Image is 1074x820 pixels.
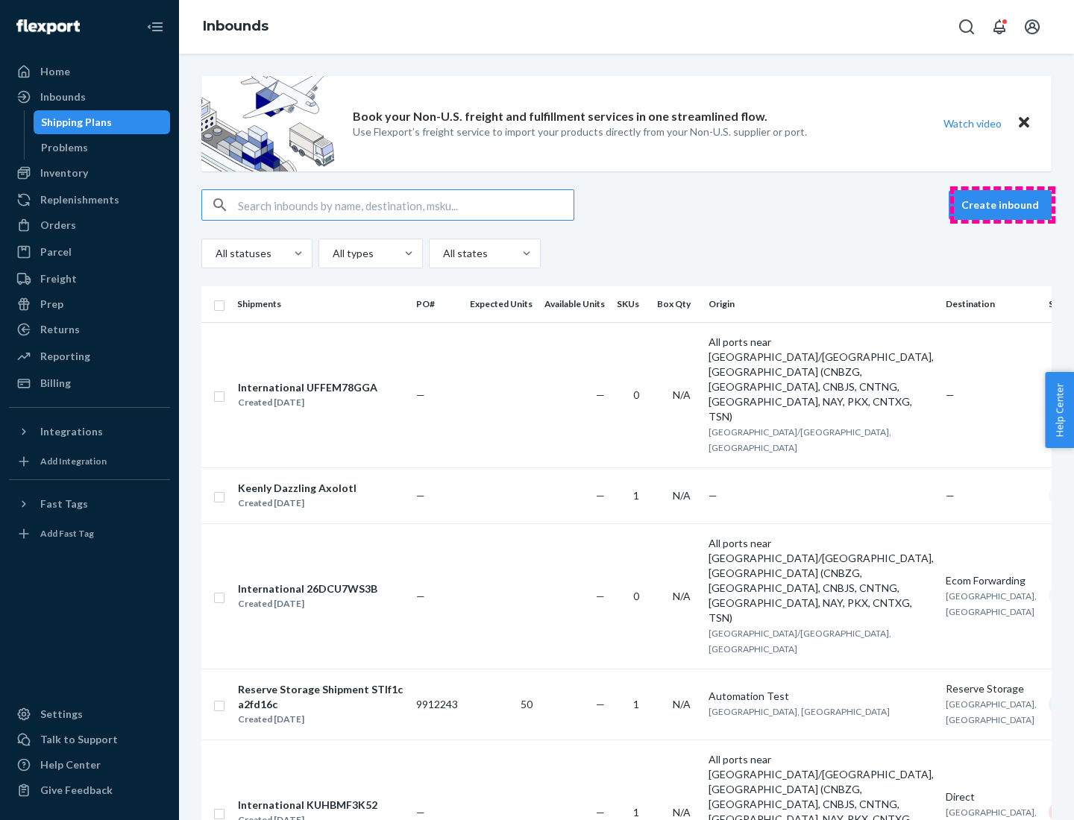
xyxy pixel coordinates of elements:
button: Close [1014,113,1034,134]
div: Created [DATE] [238,395,377,410]
button: Watch video [934,113,1011,134]
div: Give Feedback [40,783,113,798]
div: Keenly Dazzling Axolotl [238,481,357,496]
span: N/A [673,388,691,401]
a: Prep [9,292,170,316]
div: Created [DATE] [238,496,357,511]
th: PO# [410,286,464,322]
span: N/A [673,806,691,819]
div: Reserve Storage Shipment STIf1ca2fd16c [238,682,403,712]
a: Shipping Plans [34,110,171,134]
span: [GEOGRAPHIC_DATA], [GEOGRAPHIC_DATA] [946,698,1037,725]
span: — [596,489,605,502]
span: N/A [673,698,691,710]
div: All ports near [GEOGRAPHIC_DATA]/[GEOGRAPHIC_DATA], [GEOGRAPHIC_DATA] (CNBZG, [GEOGRAPHIC_DATA], ... [709,536,934,625]
div: Fast Tags [40,496,88,511]
span: 1 [633,698,639,710]
span: 0 [633,590,639,602]
div: International 26DCU7WS3B [238,581,377,596]
button: Open notifications [984,12,1014,42]
p: Use Flexport’s freight service to import your products directly from your Non-U.S. supplier or port. [353,124,807,139]
a: Settings [9,702,170,726]
div: All ports near [GEOGRAPHIC_DATA]/[GEOGRAPHIC_DATA], [GEOGRAPHIC_DATA] (CNBZG, [GEOGRAPHIC_DATA], ... [709,335,934,424]
div: Home [40,64,70,79]
div: International KUHBMF3K52 [238,798,377,813]
div: Ecom Forwarding [946,573,1037,588]
span: — [946,489,955,502]
span: — [416,388,425,401]
div: Freight [40,271,77,286]
th: Destination [940,286,1043,322]
a: Orders [9,213,170,237]
div: Reserve Storage [946,681,1037,696]
button: Create inbound [949,190,1052,220]
span: [GEOGRAPHIC_DATA]/[GEOGRAPHIC_DATA], [GEOGRAPHIC_DATA] [709,628,891,655]
div: Parcel [40,245,72,259]
div: Reporting [40,349,90,364]
span: [GEOGRAPHIC_DATA]/[GEOGRAPHIC_DATA], [GEOGRAPHIC_DATA] [709,426,891,453]
div: Automation Test [709,689,934,704]
a: Inbounds [9,85,170,109]
div: Talk to Support [40,732,118,747]
span: N/A [673,590,691,602]
th: Available Units [538,286,611,322]
span: — [596,698,605,710]
span: 1 [633,489,639,502]
div: International UFFEM78GGA [238,380,377,395]
div: Created [DATE] [238,712,403,727]
div: Created [DATE] [238,596,377,611]
div: Replenishments [40,192,119,207]
span: 50 [521,698,533,710]
button: Integrations [9,420,170,444]
a: Inventory [9,161,170,185]
div: Settings [40,707,83,722]
a: Returns [9,318,170,341]
button: Give Feedback [9,778,170,802]
div: Integrations [40,424,103,439]
th: Expected Units [464,286,538,322]
input: All statuses [214,246,216,261]
a: Help Center [9,753,170,777]
button: Fast Tags [9,492,170,516]
span: — [946,388,955,401]
th: Shipments [231,286,410,322]
span: — [596,590,605,602]
span: — [596,806,605,819]
a: Replenishments [9,188,170,212]
button: Open account menu [1017,12,1047,42]
th: Origin [703,286,940,322]
a: Add Fast Tag [9,522,170,546]
div: Inventory [40,165,88,180]
a: Talk to Support [9,728,170,751]
div: Add Integration [40,455,107,467]
input: Search inbounds by name, destination, msku... [238,190,574,220]
span: — [596,388,605,401]
span: N/A [673,489,691,502]
a: Add Integration [9,450,170,473]
td: 9912243 [410,669,464,739]
p: Book your Non-U.S. freight and fulfillment services in one streamlined flow. [353,108,767,125]
ol: breadcrumbs [191,5,280,48]
th: SKUs [611,286,651,322]
span: 1 [633,806,639,819]
div: Problems [41,140,88,155]
span: 0 [633,388,639,401]
div: Shipping Plans [41,115,112,130]
a: Home [9,60,170,83]
span: [GEOGRAPHIC_DATA], [GEOGRAPHIC_DATA] [946,590,1037,617]
input: All states [442,246,443,261]
a: Inbounds [203,18,268,34]
button: Help Center [1045,372,1074,448]
span: — [416,590,425,602]
button: Close Navigation [140,12,170,42]
div: Inbounds [40,89,86,104]
a: Reporting [9,344,170,368]
div: Returns [40,322,80,337]
th: Box Qty [651,286,703,322]
span: [GEOGRAPHIC_DATA], [GEOGRAPHIC_DATA] [709,706,890,717]
button: Open Search Box [952,12,982,42]
div: Orders [40,218,76,233]
div: Prep [40,297,63,312]
span: — [709,489,717,502]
